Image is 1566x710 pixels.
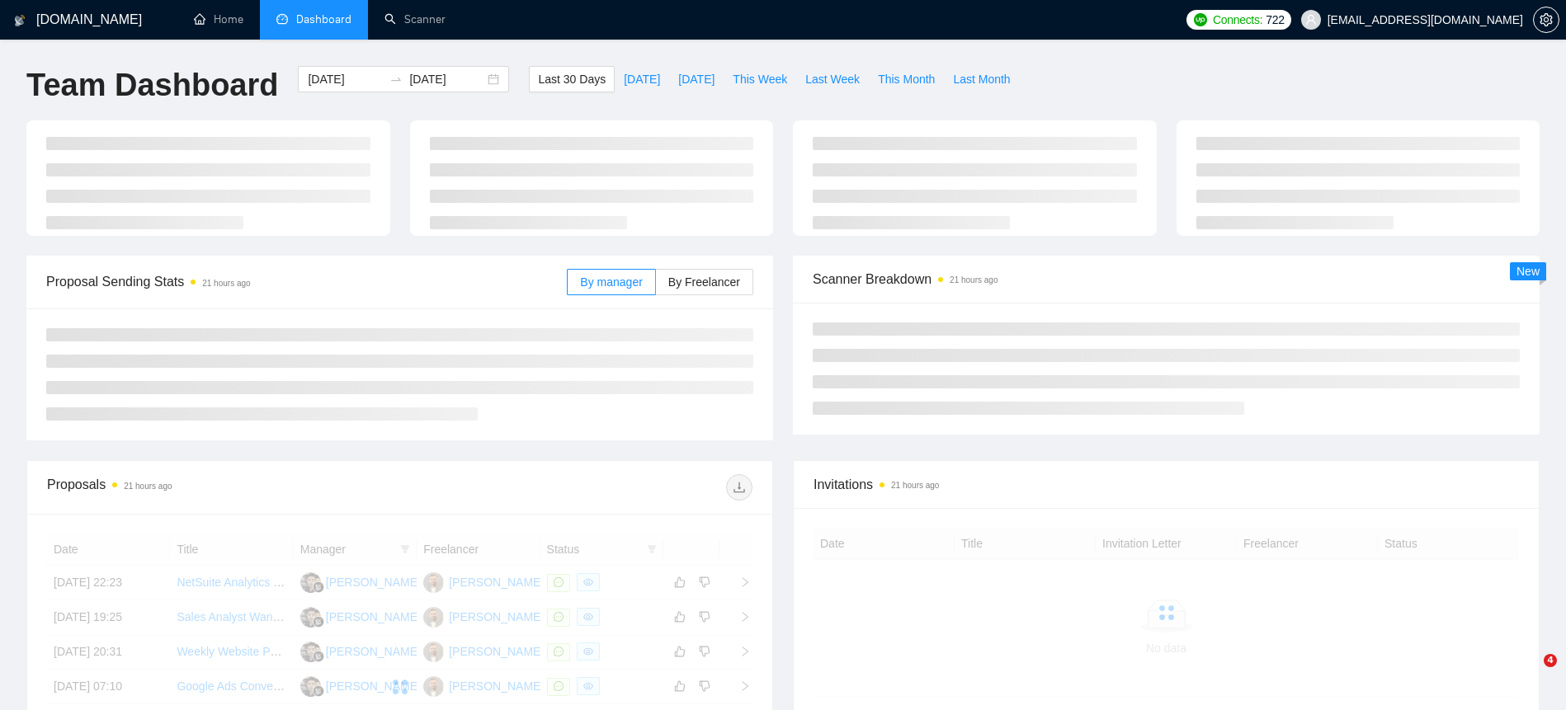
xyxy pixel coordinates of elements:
[1544,654,1557,667] span: 4
[1533,7,1559,33] button: setting
[1534,13,1559,26] span: setting
[47,474,400,501] div: Proposals
[194,12,243,26] a: homeHome
[733,70,787,88] span: This Week
[202,279,250,288] time: 21 hours ago
[813,269,1520,289] span: Scanner Breakdown
[814,474,1519,495] span: Invitations
[1510,654,1549,694] iframe: Intercom live chat
[1516,265,1540,278] span: New
[1305,14,1317,26] span: user
[669,66,724,92] button: [DATE]
[615,66,669,92] button: [DATE]
[580,275,642,289] span: By manager
[1266,11,1284,29] span: 722
[624,70,660,88] span: [DATE]
[1213,11,1262,29] span: Connects:
[878,70,935,88] span: This Month
[869,66,944,92] button: This Month
[276,13,288,25] span: dashboard
[384,12,446,26] a: searchScanner
[953,70,1010,88] span: Last Month
[14,7,26,34] img: logo
[389,73,403,86] span: to
[1194,13,1207,26] img: upwork-logo.png
[891,481,939,490] time: 21 hours ago
[124,482,172,491] time: 21 hours ago
[678,70,715,88] span: [DATE]
[668,275,740,289] span: By Freelancer
[529,66,615,92] button: Last 30 Days
[724,66,796,92] button: This Week
[296,12,351,26] span: Dashboard
[805,70,860,88] span: Last Week
[46,271,567,292] span: Proposal Sending Stats
[26,66,278,105] h1: Team Dashboard
[308,70,383,88] input: Start date
[389,73,403,86] span: swap-right
[538,70,606,88] span: Last 30 Days
[796,66,869,92] button: Last Week
[944,66,1019,92] button: Last Month
[1533,13,1559,26] a: setting
[950,275,998,284] time: 21 hours ago
[409,70,484,88] input: End date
